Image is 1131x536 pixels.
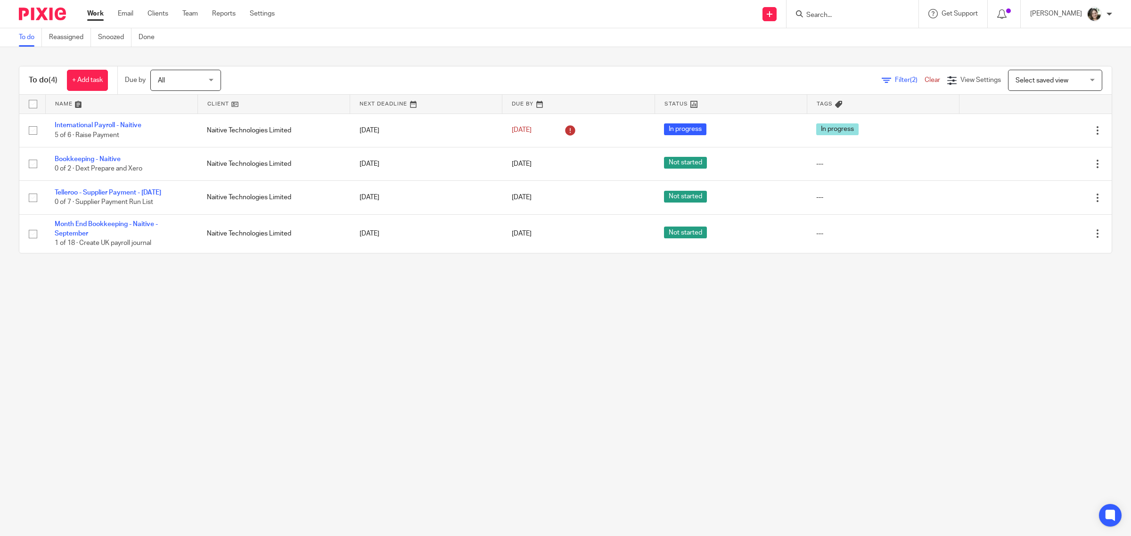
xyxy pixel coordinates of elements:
span: All [158,77,165,84]
a: Reports [212,9,236,18]
td: [DATE] [350,114,502,147]
a: Done [139,28,162,47]
a: International Payroll - Naitive [55,122,141,129]
td: [DATE] [350,214,502,253]
a: Month End Bookkeeping - Naitive - September [55,221,158,237]
a: Bookkeeping - Naitive [55,156,121,162]
span: (4) [49,76,57,84]
span: 5 of 6 · Raise Payment [55,132,119,138]
div: --- [816,229,950,238]
td: Naitive Technologies Limited [197,147,350,180]
p: [PERSON_NAME] [1030,9,1082,18]
span: [DATE] [512,194,532,201]
span: Filter [895,77,925,83]
span: [DATE] [512,127,532,134]
a: Email [118,9,133,18]
img: barbara-raine-.jpg [1087,7,1102,22]
span: Not started [664,227,707,238]
span: View Settings [960,77,1001,83]
span: 1 of 18 · Create UK payroll journal [55,240,151,247]
a: Reassigned [49,28,91,47]
span: (2) [910,77,918,83]
td: Naitive Technologies Limited [197,181,350,214]
a: Work [87,9,104,18]
td: Naitive Technologies Limited [197,214,350,253]
input: Search [805,11,890,20]
span: Not started [664,191,707,203]
td: Naitive Technologies Limited [197,114,350,147]
span: [DATE] [512,161,532,167]
td: [DATE] [350,147,502,180]
a: + Add task [67,70,108,91]
a: Clients [148,9,168,18]
div: --- [816,159,950,169]
td: [DATE] [350,181,502,214]
a: Telleroo - Supplier Payment - [DATE] [55,189,161,196]
a: Clear [925,77,940,83]
span: Not started [664,157,707,169]
p: Due by [125,75,146,85]
img: Pixie [19,8,66,20]
a: Team [182,9,198,18]
div: --- [816,193,950,202]
span: In progress [816,123,859,135]
span: Select saved view [1016,77,1068,84]
a: Settings [250,9,275,18]
span: In progress [664,123,706,135]
h1: To do [29,75,57,85]
span: 0 of 7 · Supplier Payment Run List [55,199,153,206]
span: [DATE] [512,230,532,237]
a: To do [19,28,42,47]
a: Snoozed [98,28,131,47]
span: Get Support [942,10,978,17]
span: Tags [817,101,833,106]
span: 0 of 2 · Dext Prepare and Xero [55,165,142,172]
